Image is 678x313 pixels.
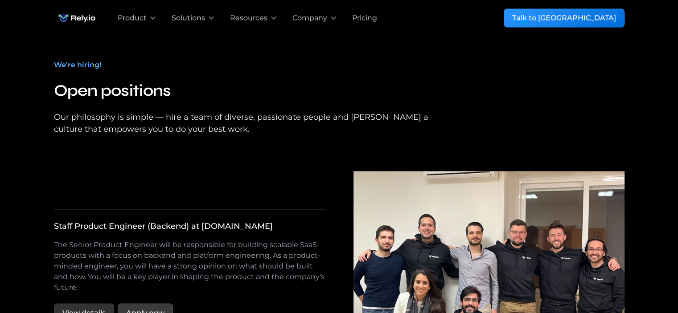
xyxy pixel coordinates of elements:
div: Resources [230,12,267,23]
a: home [54,9,100,27]
p: The Senior Product Engineer will be responsible for building scalable SaaS products with a focus ... [54,239,325,293]
div: Staff Product Engineer (Backend) at [DOMAIN_NAME] [54,220,273,232]
div: Solutions [172,12,205,23]
div: Talk to [GEOGRAPHIC_DATA] [512,12,616,23]
div: We’re hiring! [54,60,101,70]
div: Product [118,12,147,23]
a: Talk to [GEOGRAPHIC_DATA] [504,8,625,27]
img: Rely.io logo [54,9,100,27]
a: Pricing [352,12,377,23]
div: Company [292,12,327,23]
h2: Open positions [54,77,446,104]
div: Our philosophy is simple — hire a team of diverse, passionate people and [PERSON_NAME] a culture ... [54,111,446,135]
iframe: Chatbot [619,254,666,301]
